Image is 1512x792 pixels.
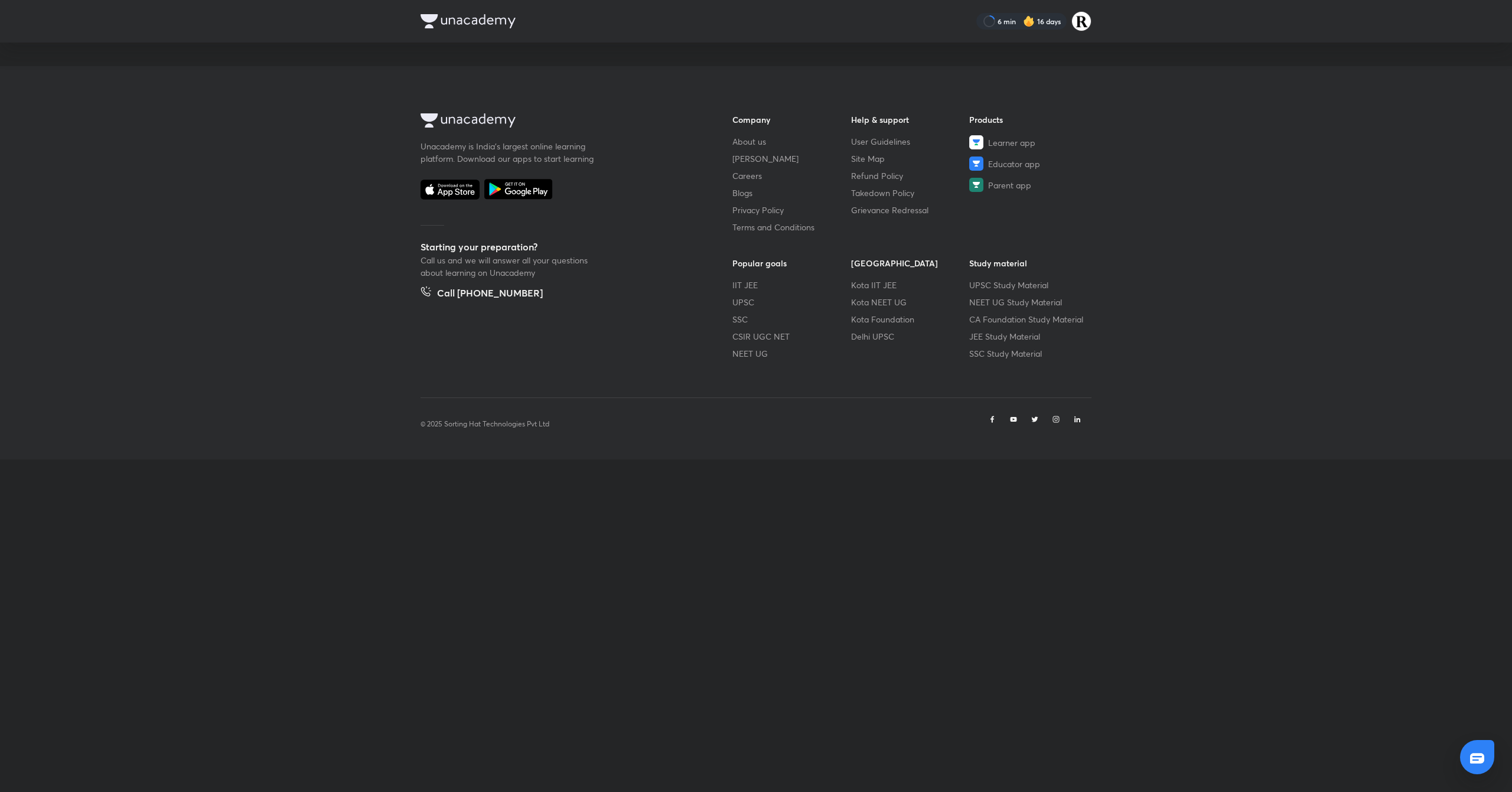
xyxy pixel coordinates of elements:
[969,313,1088,325] a: CA Foundation Study Material
[732,330,851,343] a: CSIR UGC NET
[969,135,1088,149] a: Learner app
[732,204,851,216] a: Privacy Policy
[421,240,695,254] h5: Starting your preparation?
[732,170,851,182] a: Careers
[969,113,1088,126] h6: Products
[732,170,762,182] span: Careers
[851,204,970,216] a: Grievance Redressal
[421,14,516,28] img: Company Logo
[421,419,549,429] p: © 2025 Sorting Hat Technologies Pvt Ltd
[969,157,983,171] img: Educator app
[732,187,851,199] a: Blogs
[732,313,851,325] a: SSC
[732,152,851,165] a: [PERSON_NAME]
[732,279,851,291] a: IIT JEE
[732,135,851,148] a: About us
[969,178,1088,192] a: Parent app
[988,158,1040,170] span: Educator app
[421,254,598,279] p: Call us and we will answer all your questions about learning on Unacademy
[851,113,970,126] h6: Help & support
[969,157,1088,171] a: Educator app
[851,152,970,165] a: Site Map
[851,279,970,291] a: Kota IIT JEE
[988,179,1031,191] span: Parent app
[732,113,851,126] h6: Company
[421,140,598,165] p: Unacademy is India’s largest online learning platform. Download our apps to start learning
[969,330,1088,343] a: JEE Study Material
[969,257,1088,269] h6: Study material
[969,178,983,192] img: Parent app
[421,286,543,302] a: Call [PHONE_NUMBER]
[851,296,970,308] a: Kota NEET UG
[437,286,543,302] h5: Call [PHONE_NUMBER]
[851,135,970,148] a: User Guidelines
[851,330,970,343] a: Delhi UPSC
[1023,15,1035,27] img: streak
[732,347,851,360] a: NEET UG
[732,221,851,233] a: Terms and Conditions
[851,257,970,269] h6: [GEOGRAPHIC_DATA]
[732,257,851,269] h6: Popular goals
[1071,11,1091,31] img: Rakhi Sharma
[851,313,970,325] a: Kota Foundation
[421,113,516,128] img: Company Logo
[969,279,1088,291] a: UPSC Study Material
[851,187,970,199] a: Takedown Policy
[732,296,851,308] a: UPSC
[969,347,1088,360] a: SSC Study Material
[969,135,983,149] img: Learner app
[969,296,1088,308] a: NEET UG Study Material
[988,136,1035,149] span: Learner app
[421,113,695,131] a: Company Logo
[851,170,970,182] a: Refund Policy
